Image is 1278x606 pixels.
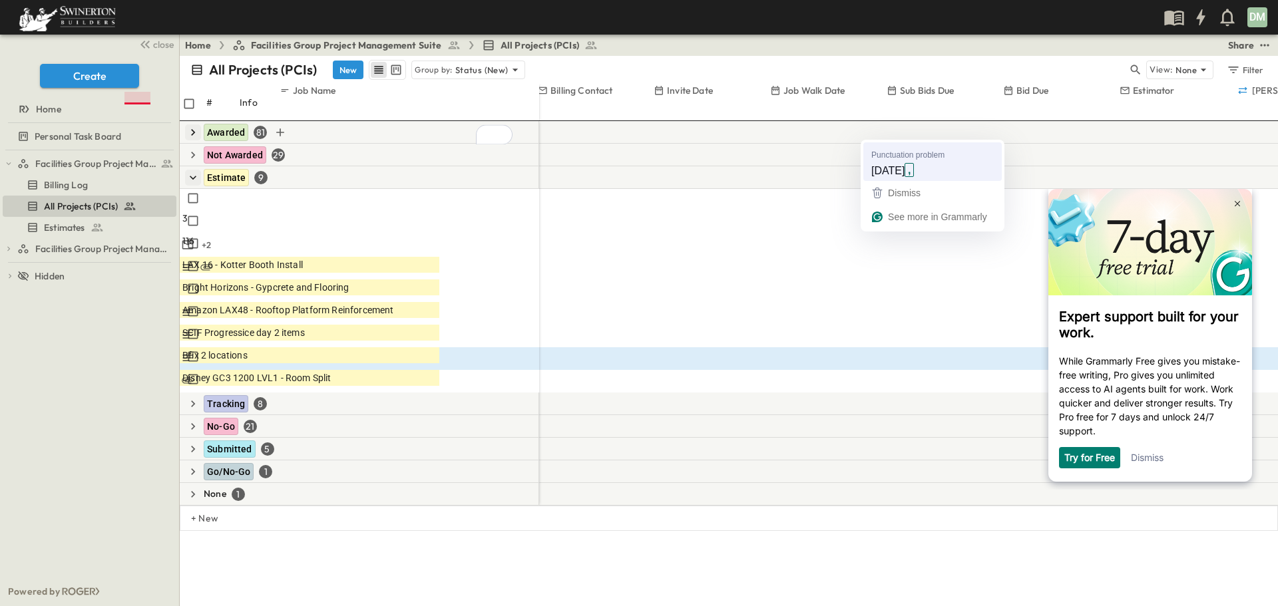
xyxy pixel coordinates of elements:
[194,12,200,18] img: close_x_carbon.png
[259,465,272,478] div: 1
[36,102,61,116] span: Home
[667,84,713,97] p: Invite Date
[182,349,248,362] span: Bfix 2 locations
[209,61,317,79] p: All Projects (PCIs)
[185,39,606,52] nav: breadcrumbs
[182,326,305,339] span: SCIF Progressice day 2 items
[3,153,176,174] div: test
[35,269,65,283] span: Hidden
[207,398,245,409] span: Tracking
[1228,39,1254,52] div: Share
[40,64,139,88] button: Create
[254,397,267,410] div: 8
[35,157,157,170] span: Facilities Group Project Management Suite
[244,420,257,433] div: 21
[44,221,85,234] span: Estimates
[207,150,263,160] span: Not Awarded
[333,61,363,79] button: New
[1150,63,1173,77] p: View:
[44,178,88,192] span: Billing Log
[900,84,954,97] p: Sub Bids Due
[207,127,245,138] span: Awarded
[35,242,171,255] span: Facilities Group Project Management Suite (Copy)
[1247,7,1267,27] div: DM
[44,200,118,213] span: All Projects (PCIs)
[90,263,122,274] a: Dismiss
[182,281,349,294] span: Bright Horizons - Gypcrete and Flooring
[3,238,176,259] div: test
[3,217,176,238] div: test
[261,442,274,456] div: 5
[1016,84,1048,97] p: Bid Due
[550,84,613,97] p: Billing Contact
[191,512,199,525] p: + New
[369,60,406,80] div: table view
[185,39,211,52] a: Home
[251,39,442,52] span: Facilities Group Project Management Suite
[3,126,176,147] div: test
[182,258,303,271] span: LAX 16 - Kotter Booth Install
[293,84,335,97] p: Job Name
[204,487,226,500] p: None
[35,130,121,143] span: Personal Task Board
[371,62,387,78] button: row view
[1226,63,1264,77] div: Filter
[207,421,235,432] span: No-Go
[240,84,280,121] div: Info
[501,39,579,52] span: All Projects (PCIs)
[153,38,174,51] span: close
[16,3,118,31] img: 6c363589ada0b36f064d841b69d3a419a338230e66bb0a533688fa5cc3e9e735.png
[206,84,240,121] div: #
[207,172,246,183] span: Estimate
[254,126,267,139] div: 81
[18,120,200,152] h3: Expert support built for your work.
[3,196,176,217] div: test
[207,444,252,454] span: Submitted
[1175,63,1197,76] p: None
[182,303,394,317] span: Amazon LAX48 - Rooftop Platform Reinforcement
[272,124,288,140] button: Add Row in Group
[207,466,250,477] span: Go/No-Go
[415,63,453,76] p: Group by:
[18,165,200,249] p: While Grammarly Free gives you mistake-free writing, Pro gives you unlimited access to AI agents ...
[455,63,509,76] p: Status (New)
[23,263,74,274] a: Try for Free
[1133,84,1175,97] p: Estimator
[232,488,245,501] div: 1
[783,84,845,97] p: Job Walk Date
[272,148,285,162] div: 29
[1257,37,1273,53] button: test
[182,371,331,384] span: Disney GC3 1200 LVL1 - Room Split
[387,62,404,78] button: kanban view
[254,171,268,184] div: 9
[3,174,176,196] div: test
